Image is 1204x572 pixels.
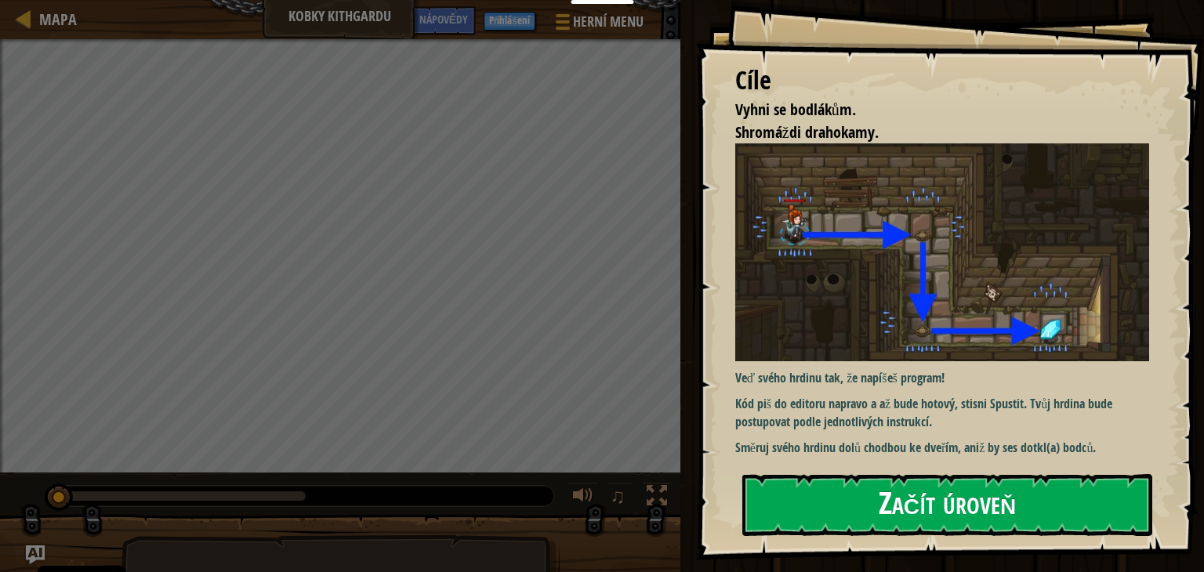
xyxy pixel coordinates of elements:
[543,6,653,43] button: Herní menu
[641,482,673,514] button: Přepnout na celou obrazovku
[573,12,644,32] span: Herní menu
[419,12,468,27] span: Nápovědy
[716,121,1145,144] li: Shromáždi drahokamy.
[735,63,1149,99] div: Cíle
[26,545,45,564] button: Ask AI
[735,369,1161,387] p: Veď svého hrdinu tak, že napíšeš program!
[568,482,599,514] button: Nastavení hlasitosti
[735,143,1161,361] img: Kobky Kithgardu
[735,121,879,143] span: Shromáždi drahokamy.
[607,482,633,514] button: ♫
[369,6,412,35] button: Ask AI
[377,12,404,27] span: Ask AI
[735,439,1161,457] p: Směruj svého hrdinu dolů chodbou ke dveřím, aniž by ses dotkl(a) bodců.
[31,9,77,30] a: Mapa
[735,395,1161,431] p: Kód piš do editoru napravo a až bude hotový, stisni Spustit. Tvůj hrdina bude postupovat podle je...
[39,9,77,30] span: Mapa
[484,12,535,31] button: Přihlášení
[610,484,626,508] span: ♫
[716,99,1145,121] li: Vyhni se bodlákům.
[735,99,856,120] span: Vyhni se bodlákům.
[742,474,1152,536] button: Začít úroveň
